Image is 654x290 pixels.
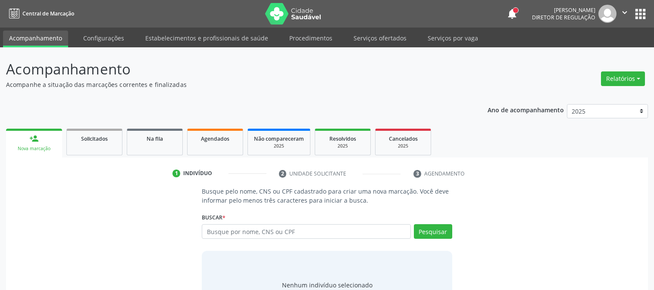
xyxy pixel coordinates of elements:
label: Buscar [202,211,225,224]
span: Não compareceram [254,135,304,142]
span: Na fila [147,135,163,142]
p: Acompanhe a situação das marcações correntes e finalizadas [6,80,455,89]
a: Estabelecimentos e profissionais de saúde [139,31,274,46]
a: Central de Marcação [6,6,74,21]
button: apps [633,6,648,22]
div: Nenhum indivíduo selecionado [282,281,372,290]
div: 1 [172,170,180,177]
button: notifications [506,8,518,20]
div: 2025 [254,143,304,149]
p: Ano de acompanhamento [488,104,564,115]
span: Cancelados [389,135,418,142]
a: Serviços ofertados [347,31,413,46]
button:  [616,5,633,23]
a: Acompanhamento [3,31,68,47]
span: Solicitados [81,135,108,142]
span: Agendados [201,135,229,142]
div: 2025 [321,143,364,149]
button: Relatórios [601,71,645,86]
a: Configurações [77,31,130,46]
div: 2025 [382,143,425,149]
p: Busque pelo nome, CNS ou CPF cadastrado para criar uma nova marcação. Você deve informar pelo men... [202,187,452,205]
div: person_add [29,134,39,143]
p: Acompanhamento [6,59,455,80]
div: [PERSON_NAME] [532,6,595,14]
img: img [598,5,616,23]
div: Nova marcação [12,145,56,152]
a: Procedimentos [283,31,338,46]
input: Busque por nome, CNS ou CPF [202,224,411,239]
span: Resolvidos [329,135,356,142]
div: Indivíduo [183,170,212,177]
i:  [620,8,629,17]
button: Pesquisar [414,224,452,239]
span: Central de Marcação [22,10,74,17]
span: Diretor de regulação [532,14,595,21]
a: Serviços por vaga [422,31,484,46]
